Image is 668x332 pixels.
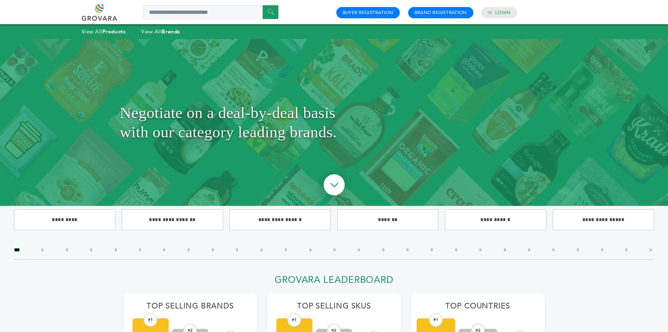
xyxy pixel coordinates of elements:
a: Brand Registration [414,9,467,16]
strong: Brands [162,28,180,35]
h2: Top Selling Brands [133,301,248,315]
div: #1 [144,313,157,327]
a: Buyer Registration [343,9,393,16]
a: View AllBrands [141,28,180,35]
a: Login [495,9,511,16]
div: #1 [429,313,443,327]
input: Search a product or brand... [143,5,278,19]
h1: Negotiate on a deal-by-deal basis with our category leading brands. [120,57,548,188]
h2: Grovara Leaderboard [124,274,545,289]
div: #1 [288,313,301,327]
h2: Top Selling SKUs [276,301,392,315]
h2: Top Countries [420,301,536,315]
a: View AllProducts [82,28,126,35]
img: ourBrandsHeroArrow.png [316,167,353,204]
strong: Products [102,28,126,35]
